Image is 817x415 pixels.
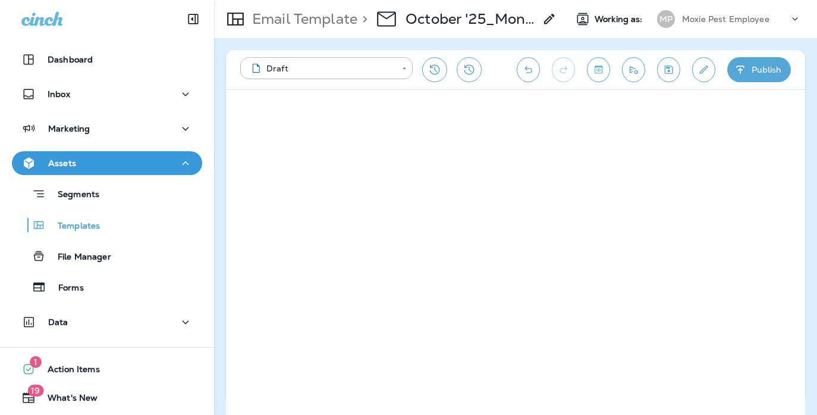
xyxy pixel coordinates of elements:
span: 1 [30,356,42,368]
p: October '25_Monthly Update [406,10,535,28]
p: Assets [48,158,76,168]
p: Forms [46,283,84,294]
p: Segments [46,189,99,201]
button: Templates [12,213,202,238]
button: View Changelog [457,57,482,82]
span: Working as: [595,14,645,24]
button: Marketing [12,117,202,141]
button: Save [657,57,680,82]
button: Edit details [692,57,715,82]
button: Restore from previous version [422,57,447,82]
button: Dashboard [12,48,202,71]
button: Collapse Sidebar [177,7,210,31]
button: Data [12,310,202,334]
button: File Manager [12,244,202,269]
p: Email Template [247,10,357,28]
button: Toggle preview [587,57,610,82]
button: Send test email [622,57,645,82]
p: > [357,10,367,28]
p: Dashboard [48,55,93,64]
span: What's New [36,393,98,407]
span: Action Items [36,364,100,379]
button: 19What's New [12,386,202,410]
button: Assets [12,151,202,175]
button: 1Action Items [12,357,202,381]
button: Segments [12,181,202,207]
p: Inbox [48,89,70,99]
button: Forms [12,274,202,299]
span: 19 [27,385,43,397]
button: Inbox [12,82,202,106]
button: Undo [517,57,540,82]
p: Templates [46,221,100,232]
p: Data [48,317,68,327]
p: Moxie Pest Employee [682,14,769,24]
div: MP [657,10,675,28]
div: Draft [249,63,394,74]
button: Publish [727,57,791,82]
p: File Manager [46,252,111,263]
p: Marketing [48,124,90,133]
